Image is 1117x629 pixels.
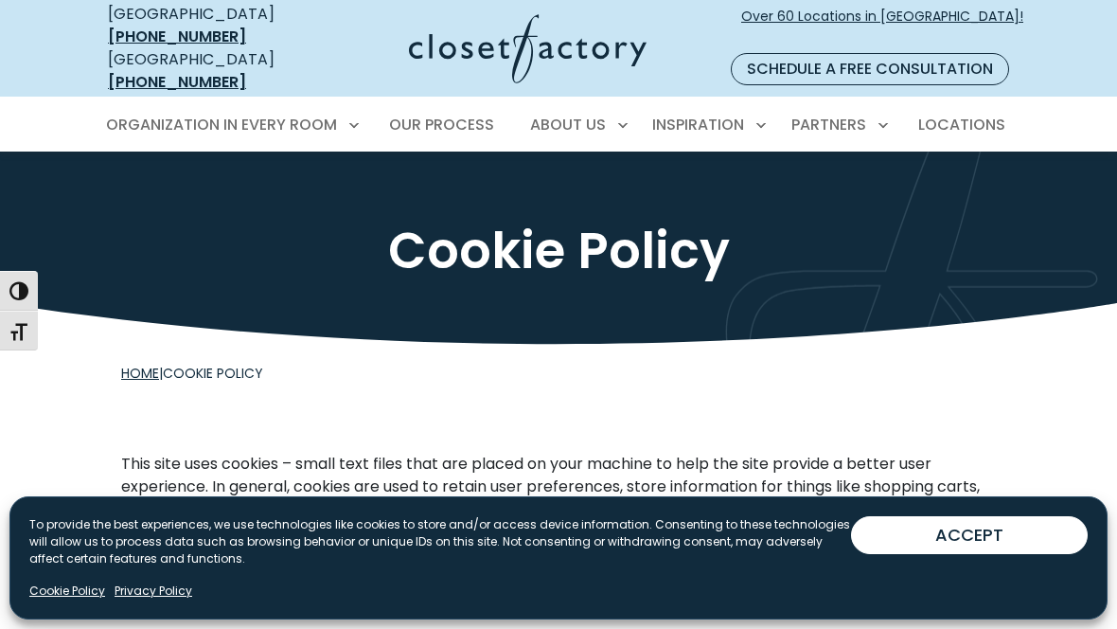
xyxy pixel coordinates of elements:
span: About Us [530,114,606,135]
span: Our Process [389,114,494,135]
span: Organization in Every Room [106,114,337,135]
button: ACCEPT [851,516,1088,554]
span: Partners [791,114,866,135]
span: Locations [918,114,1005,135]
a: [PHONE_NUMBER] [108,26,246,47]
div: [GEOGRAPHIC_DATA] [108,48,314,94]
span: Inspiration [652,114,744,135]
nav: Primary Menu [93,99,1024,152]
a: Home [121,364,159,383]
span: Cookie Policy [163,364,263,383]
h1: Cookie Policy [121,221,996,280]
a: Schedule a Free Consultation [731,53,1009,85]
a: [PHONE_NUMBER] [108,71,246,93]
span: | [121,364,263,383]
img: Closet Factory Logo [409,14,647,83]
span: Over 60 Locations in [GEOGRAPHIC_DATA]! [741,7,1023,46]
p: To provide the best experiences, we use technologies like cookies to store and/or access device i... [29,516,851,567]
a: Cookie Policy [29,583,105,600]
div: [GEOGRAPHIC_DATA] [108,3,314,48]
a: Privacy Policy [115,583,192,600]
span: This site uses cookies – small text files that are placed on your machine to help the site provid... [121,453,988,588]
